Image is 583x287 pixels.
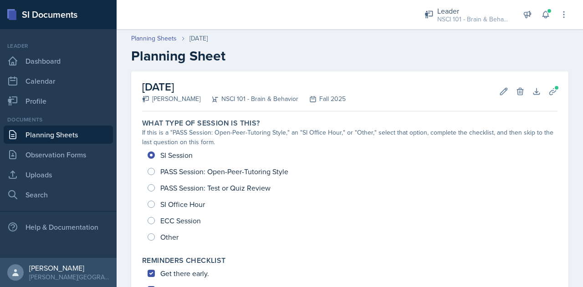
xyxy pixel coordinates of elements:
h2: Planning Sheet [131,48,568,64]
label: Reminders Checklist [142,256,226,265]
label: What type of session is this? [142,119,260,128]
a: Uploads [4,166,113,184]
div: Help & Documentation [4,218,113,236]
div: Documents [4,116,113,124]
div: If this is a "PASS Session: Open-Peer-Tutoring Style," an "SI Office Hour," or "Other," select th... [142,128,557,147]
a: Planning Sheets [131,34,177,43]
div: NSCI 101 - Brain & Behavior / Fall 2025 [437,15,510,24]
div: NSCI 101 - Brain & Behavior [200,94,298,104]
a: Dashboard [4,52,113,70]
a: Planning Sheets [4,126,113,144]
a: Search [4,186,113,204]
div: [PERSON_NAME] [29,263,109,272]
div: Leader [4,42,113,50]
div: [DATE] [189,34,208,43]
a: Calendar [4,72,113,90]
div: [PERSON_NAME] [142,94,200,104]
a: Observation Forms [4,146,113,164]
div: Leader [437,5,510,16]
div: [PERSON_NAME][GEOGRAPHIC_DATA] [29,272,109,282]
a: Profile [4,92,113,110]
div: Fall 2025 [298,94,346,104]
h2: [DATE] [142,79,346,95]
